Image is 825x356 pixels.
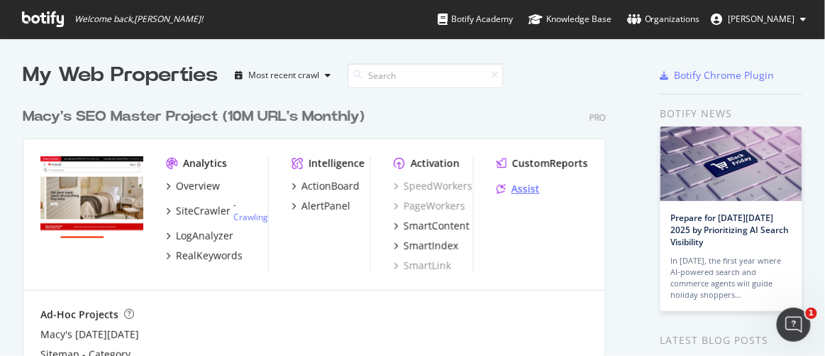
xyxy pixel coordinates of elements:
a: LogAnalyzer [166,229,233,243]
div: Botify news [660,106,802,122]
div: Ad-Hoc Projects [40,308,118,322]
a: PageWorkers [394,199,465,213]
div: Latest Blog Posts [660,333,802,348]
div: - [233,199,268,223]
img: Prepare for Black Friday 2025 by Prioritizing AI Search Visibility [660,126,802,201]
div: Pro [589,112,606,124]
a: Prepare for [DATE][DATE] 2025 by Prioritizing AI Search Visibility [671,212,790,248]
a: SpeedWorkers [394,179,472,193]
a: Macy's SEO Master Project (10M URL's Monthly) [23,107,370,127]
div: In [DATE], the first year where AI-powered search and commerce agents will guide holiday shoppers… [671,255,792,301]
a: SiteCrawler- Crawling [166,199,268,223]
img: www.macys.com [40,156,143,239]
span: Corinne Tynan [729,13,795,25]
div: Intelligence [309,156,365,171]
iframe: Intercom live chat [777,308,811,342]
div: RealKeywords [176,249,243,263]
a: ActionBoard [292,179,360,193]
a: Assist [497,182,540,196]
div: Most recent crawl [248,71,319,80]
a: SmartIndex [394,239,458,253]
span: 1 [806,308,817,319]
div: Knowledge Base [528,12,611,26]
div: SmartContent [404,219,470,233]
div: Activation [411,156,460,171]
div: Analytics [183,156,227,171]
span: Welcome back, [PERSON_NAME] ! [74,14,203,25]
div: Organizations [627,12,700,26]
a: Botify Chrome Plugin [660,68,775,82]
a: Overview [166,179,220,193]
div: Botify Chrome Plugin [675,68,775,82]
button: [PERSON_NAME] [700,8,818,31]
div: Overview [176,179,220,193]
div: SmartIndex [404,239,458,253]
div: Botify Academy [438,12,513,26]
button: Most recent crawl [229,64,336,87]
a: Crawling [233,211,268,223]
a: SmartLink [394,259,451,273]
div: ActionBoard [301,179,360,193]
a: RealKeywords [166,249,243,263]
div: LogAnalyzer [176,229,233,243]
div: Assist [511,182,540,196]
a: CustomReports [497,156,588,171]
div: SiteCrawler [176,204,231,218]
a: Macy's [DATE][DATE] [40,328,139,342]
div: CustomReports [512,156,588,171]
div: My Web Properties [23,61,218,90]
div: AlertPanel [301,199,350,213]
a: AlertPanel [292,199,350,213]
div: Macy's SEO Master Project (10M URL's Monthly) [23,107,365,127]
input: Search [348,63,504,88]
a: SmartContent [394,219,470,233]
